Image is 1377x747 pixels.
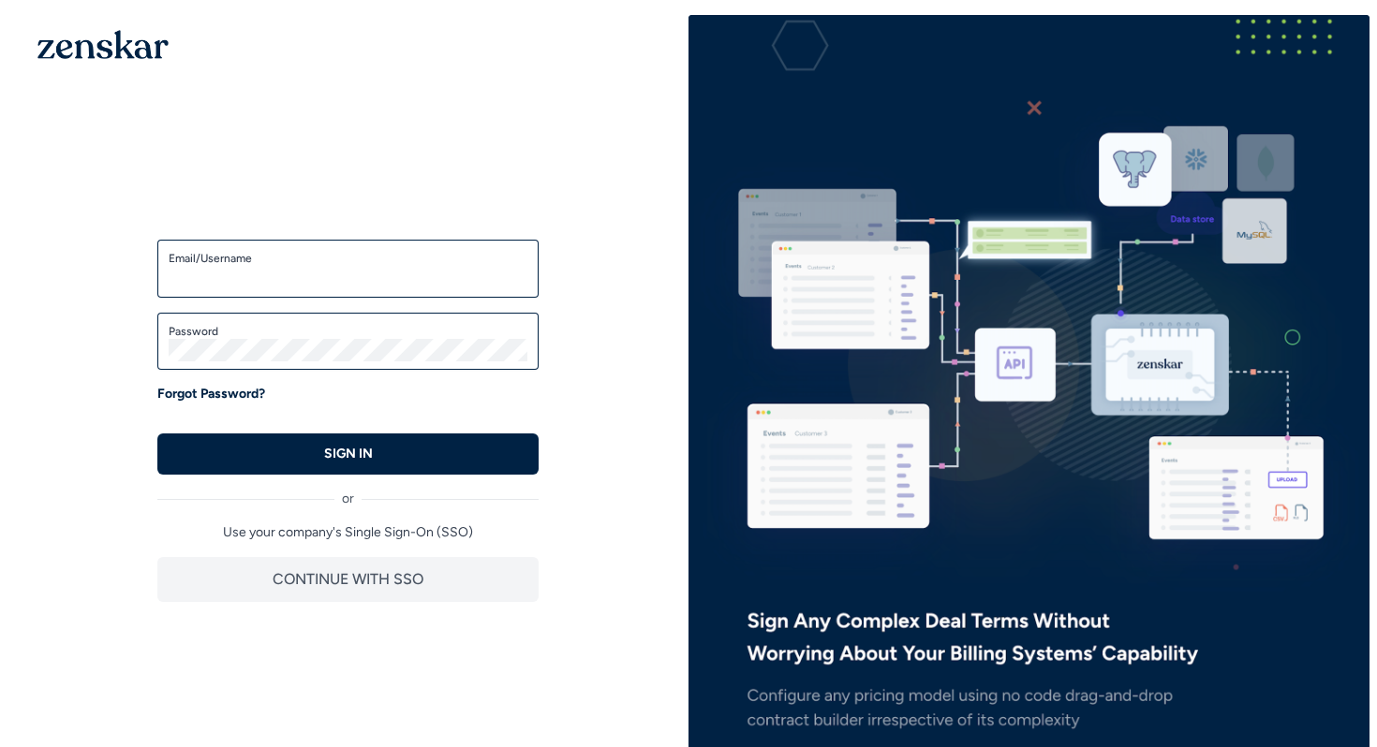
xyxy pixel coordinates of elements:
p: Use your company's Single Sign-On (SSO) [157,523,539,542]
img: 1OGAJ2xQqyY4LXKgY66KYq0eOWRCkrZdAb3gUhuVAqdWPZE9SRJmCz+oDMSn4zDLXe31Ii730ItAGKgCKgCCgCikA4Av8PJUP... [37,30,169,59]
button: SIGN IN [157,433,539,475]
button: CONTINUE WITH SSO [157,557,539,602]
div: or [157,475,539,508]
label: Password [169,324,527,339]
label: Email/Username [169,251,527,266]
a: Forgot Password? [157,385,265,403]
p: SIGN IN [324,445,373,463]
